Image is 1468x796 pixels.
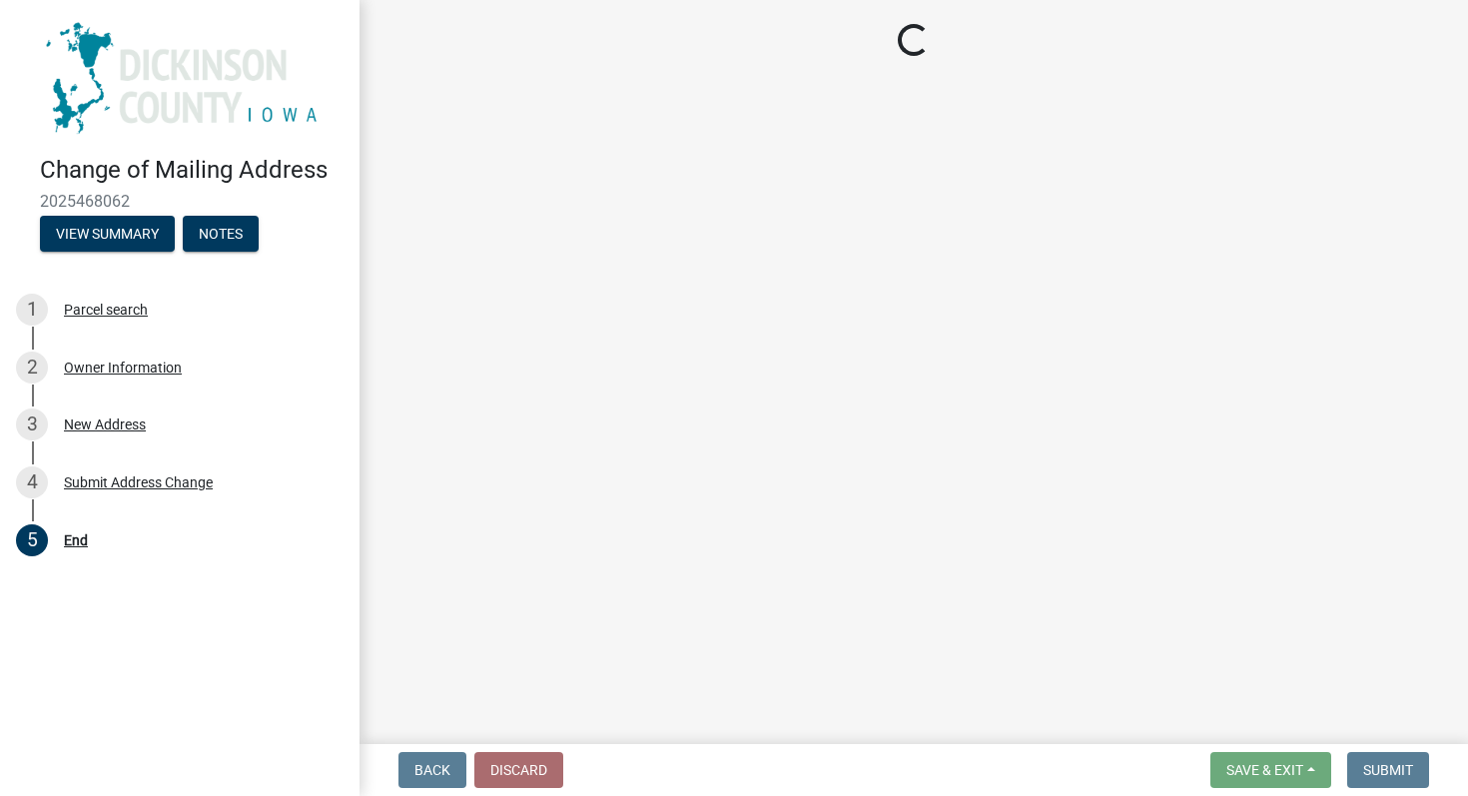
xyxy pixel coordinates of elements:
[40,21,328,135] img: Dickinson County, Iowa
[183,228,259,244] wm-modal-confirm: Notes
[398,752,466,788] button: Back
[40,216,175,252] button: View Summary
[40,156,344,185] h4: Change of Mailing Address
[64,417,146,431] div: New Address
[1363,762,1413,778] span: Submit
[16,408,48,440] div: 3
[414,762,450,778] span: Back
[16,352,48,384] div: 2
[16,294,48,326] div: 1
[64,533,88,547] div: End
[16,524,48,556] div: 5
[40,192,320,211] span: 2025468062
[1347,752,1429,788] button: Submit
[183,216,259,252] button: Notes
[1226,762,1303,778] span: Save & Exit
[64,361,182,375] div: Owner Information
[40,228,175,244] wm-modal-confirm: Summary
[64,303,148,317] div: Parcel search
[64,475,213,489] div: Submit Address Change
[474,752,563,788] button: Discard
[16,466,48,498] div: 4
[1210,752,1331,788] button: Save & Exit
